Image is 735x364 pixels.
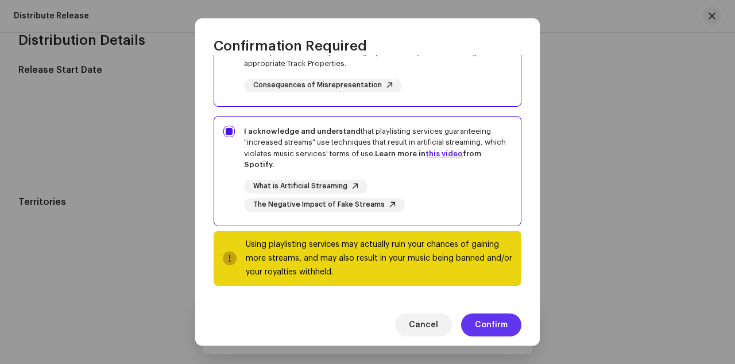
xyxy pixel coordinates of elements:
p-togglebutton: I acknowledge and understandthat playlisting services guaranteeing "increased streams" use techni... [214,116,521,226]
span: Confirm [475,313,508,336]
span: Cancel [409,313,438,336]
strong: Learn more in from Spotify. [244,150,481,169]
p-togglebutton: I confirm that I have truthfullyindicated the Track Origin and Track Properties that apply for ea... [214,3,521,107]
span: The Negative Impact of Fake Streams [253,201,385,208]
span: What is Artificial Streaming [253,183,347,190]
button: Cancel [395,313,452,336]
div: Using playlisting services may actually ruin your chances of gaining more streams, and may also r... [246,238,512,279]
span: Consequences of Misrepresentation [253,82,382,89]
span: Confirmation Required [214,37,367,55]
div: that playlisting services guaranteeing "increased streams" use techniques that result in artifici... [244,126,512,171]
button: Confirm [461,313,521,336]
a: this video [425,150,463,157]
strong: I acknowledge and understand [244,127,361,135]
